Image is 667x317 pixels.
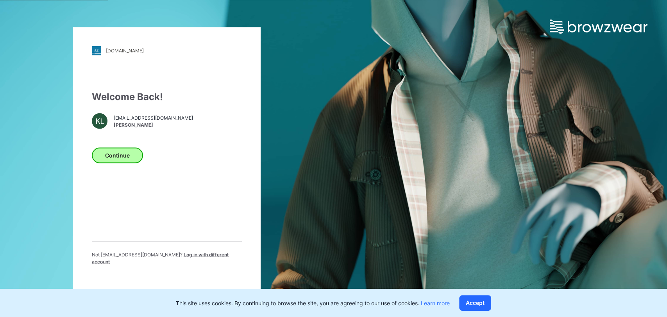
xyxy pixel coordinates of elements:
p: This site uses cookies. By continuing to browse the site, you are agreeing to our use of cookies. [176,299,450,307]
button: Accept [459,295,491,311]
p: Not [EMAIL_ADDRESS][DOMAIN_NAME] ? [92,251,242,265]
div: Welcome Back! [92,90,242,104]
span: [PERSON_NAME] [114,122,193,129]
span: [EMAIL_ADDRESS][DOMAIN_NAME] [114,115,193,122]
div: [DOMAIN_NAME] [106,48,144,54]
a: Learn more [421,300,450,306]
img: stylezone-logo.562084cfcfab977791bfbf7441f1a819.svg [92,46,101,55]
a: [DOMAIN_NAME] [92,46,242,55]
div: KL [92,113,107,129]
img: browzwear-logo.e42bd6dac1945053ebaf764b6aa21510.svg [550,20,647,34]
button: Continue [92,147,143,163]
